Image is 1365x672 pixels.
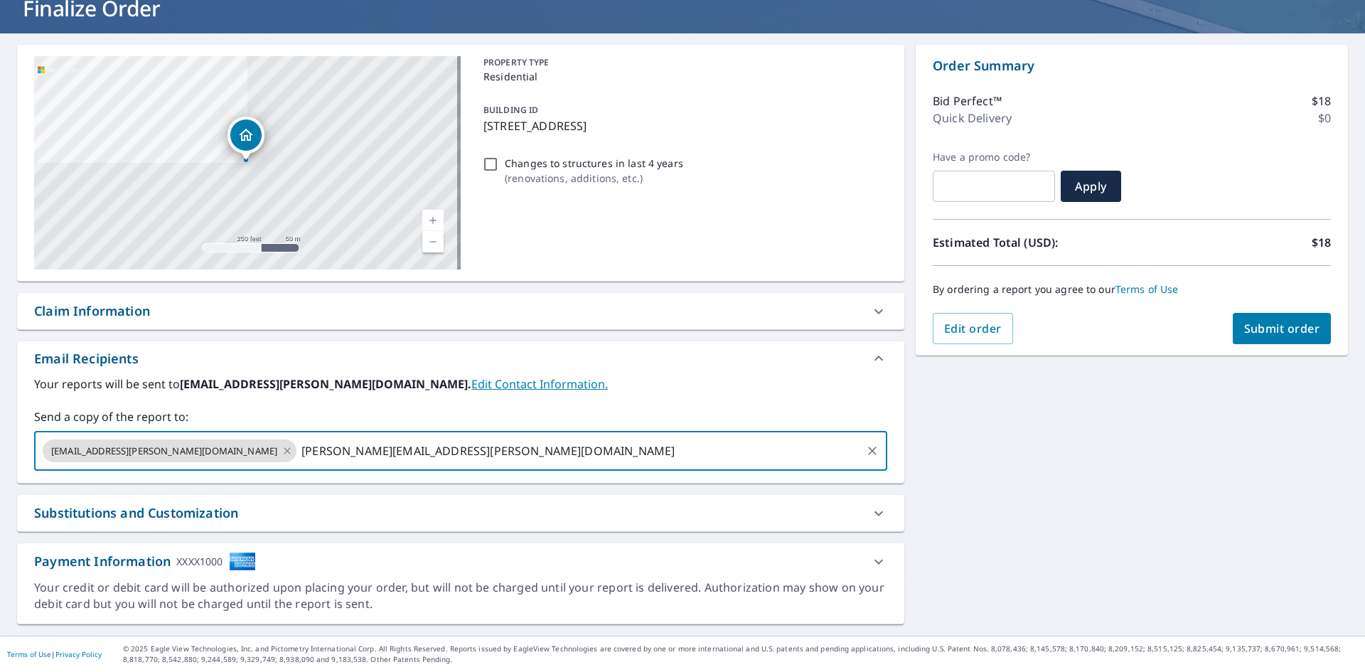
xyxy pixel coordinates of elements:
button: Submit order [1233,313,1332,344]
a: Privacy Policy [55,649,102,659]
button: Clear [862,441,882,461]
p: $18 [1312,92,1331,110]
button: Edit order [933,313,1013,344]
a: Terms of Use [1115,282,1179,296]
a: Current Level 17, Zoom Out [422,231,444,252]
div: [EMAIL_ADDRESS][PERSON_NAME][DOMAIN_NAME] [43,439,296,462]
span: Edit order [944,321,1002,336]
p: Changes to structures in last 4 years [505,156,683,171]
a: Terms of Use [7,649,51,659]
label: Send a copy of the report to: [34,408,887,425]
p: Residential [483,69,882,84]
div: Payment InformationXXXX1000cardImage [17,543,904,580]
p: [STREET_ADDRESS] [483,117,882,134]
div: Substitutions and Customization [17,495,904,531]
div: Claim Information [17,293,904,329]
p: $0 [1318,110,1331,127]
span: [EMAIL_ADDRESS][PERSON_NAME][DOMAIN_NAME] [43,444,286,458]
button: Apply [1061,171,1121,202]
p: PROPERTY TYPE [483,56,882,69]
p: | [7,650,102,658]
div: Email Recipients [34,349,139,368]
p: Bid Perfect™ [933,92,1002,110]
p: Order Summary [933,56,1331,75]
img: cardImage [229,552,256,571]
div: XXXX1000 [176,552,223,571]
label: Your reports will be sent to [34,375,887,393]
div: Claim Information [34,302,150,321]
p: © 2025 Eagle View Technologies, Inc. and Pictometry International Corp. All Rights Reserved. Repo... [123,644,1358,665]
p: Quick Delivery [933,110,1012,127]
div: Substitutions and Customization [34,503,238,523]
a: EditContactInfo [471,376,608,392]
div: Payment Information [34,552,256,571]
div: Dropped pin, building 1, Residential property, 12385 Cold Stream Guard Ct Bristow, VA 20136 [227,117,264,161]
b: [EMAIL_ADDRESS][PERSON_NAME][DOMAIN_NAME]. [180,376,471,392]
label: Have a promo code? [933,151,1055,164]
div: Your credit or debit card will be authorized upon placing your order, but will not be charged unt... [34,580,887,612]
span: Apply [1072,178,1110,194]
p: BUILDING ID [483,104,538,116]
p: Estimated Total (USD): [933,234,1132,251]
p: ( renovations, additions, etc. ) [505,171,683,186]
p: By ordering a report you agree to our [933,283,1331,296]
p: $18 [1312,234,1331,251]
a: Current Level 17, Zoom In [422,210,444,231]
span: Submit order [1244,321,1320,336]
div: Email Recipients [17,341,904,375]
